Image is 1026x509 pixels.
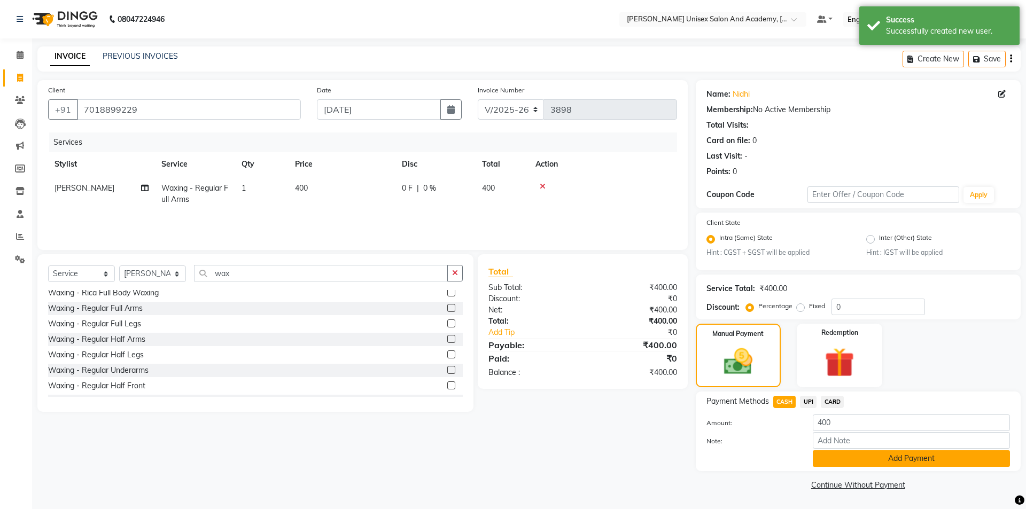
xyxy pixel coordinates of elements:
div: Waxing - Regular Half Legs [48,349,144,361]
img: _cash.svg [715,345,761,378]
div: Points: [706,166,730,177]
img: _gift.svg [815,344,864,381]
b: 08047224946 [118,4,165,34]
input: Add Note [813,432,1010,449]
div: ₹0 [600,327,685,338]
div: ₹400.00 [759,283,787,294]
small: Hint : CGST + SGST will be applied [706,248,850,257]
div: Successfully created new user. [886,26,1012,37]
label: Fixed [809,301,825,311]
div: Balance : [480,367,582,378]
div: Total: [480,316,582,327]
span: Total [488,266,513,277]
button: Save [968,51,1006,67]
label: Client [48,85,65,95]
button: Apply [963,187,994,203]
div: Card on file: [706,135,750,146]
div: Sub Total: [480,282,582,293]
div: Last Visit: [706,151,742,162]
div: Waxing - Regular Half Front [48,380,145,391]
a: INVOICE [50,47,90,66]
img: logo [27,4,100,34]
button: +91 [48,99,78,120]
div: Success [886,14,1012,26]
span: 400 [295,183,308,193]
a: Add Tip [480,327,600,338]
div: ₹400.00 [582,282,685,293]
label: Percentage [758,301,792,311]
input: Amount [813,414,1010,431]
div: Name: [706,89,730,100]
span: 400 [482,183,495,193]
div: ₹400.00 [582,304,685,316]
div: Membership: [706,104,753,115]
label: Note: [698,436,805,446]
span: 1 [242,183,246,193]
input: Search by Name/Mobile/Email/Code [77,99,301,120]
div: Waxing - Regular Full Legs [48,318,141,330]
th: Action [529,152,677,176]
div: - [744,151,748,162]
div: ₹400.00 [582,339,685,351]
div: ₹0 [582,352,685,365]
label: Redemption [821,328,858,338]
span: UPI [800,396,817,408]
div: Payable: [480,339,582,351]
div: Waxing - Rica Full Body Waxing [48,287,159,299]
span: 0 F [402,183,413,194]
label: Inter (Other) State [879,233,932,246]
span: [PERSON_NAME] [55,183,114,193]
small: Hint : IGST will be applied [866,248,1010,257]
th: Price [289,152,395,176]
div: Waxing - Regular Half Arms [48,334,145,345]
div: Discount: [480,293,582,304]
div: Service Total: [706,283,755,294]
label: Amount: [698,418,805,428]
span: 0 % [423,183,436,194]
th: Service [155,152,235,176]
div: ₹0 [582,293,685,304]
div: Total Visits: [706,120,749,131]
label: Client State [706,218,741,228]
div: Coupon Code [706,189,807,200]
th: Qty [235,152,289,176]
th: Total [476,152,529,176]
div: Waxing - Regular Full Arms [48,303,143,314]
span: Waxing - Regular Full Arms [161,183,228,204]
a: Nidhi [733,89,750,100]
label: Intra (Same) State [719,233,773,246]
button: Add Payment [813,450,1010,467]
div: ₹400.00 [582,367,685,378]
a: Continue Without Payment [698,480,1019,491]
span: Payment Methods [706,396,769,407]
div: Net: [480,304,582,316]
label: Invoice Number [478,85,524,95]
div: No Active Membership [706,104,1010,115]
div: Discount: [706,302,740,313]
div: Paid: [480,352,582,365]
div: ₹400.00 [582,316,685,327]
div: Waxing - Regular Underarms [48,365,149,376]
label: Date [317,85,331,95]
label: Manual Payment [712,329,764,339]
span: CARD [821,396,844,408]
div: 0 [752,135,757,146]
div: Services [49,132,685,152]
div: 0 [733,166,737,177]
span: CASH [773,396,796,408]
a: PREVIOUS INVOICES [103,51,178,61]
span: | [417,183,419,194]
input: Enter Offer / Coupon Code [807,186,959,203]
th: Disc [395,152,476,176]
div: Waxing - Regular Half Back [48,396,144,407]
input: Search or Scan [194,265,448,281]
th: Stylist [48,152,155,176]
button: Create New [903,51,964,67]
